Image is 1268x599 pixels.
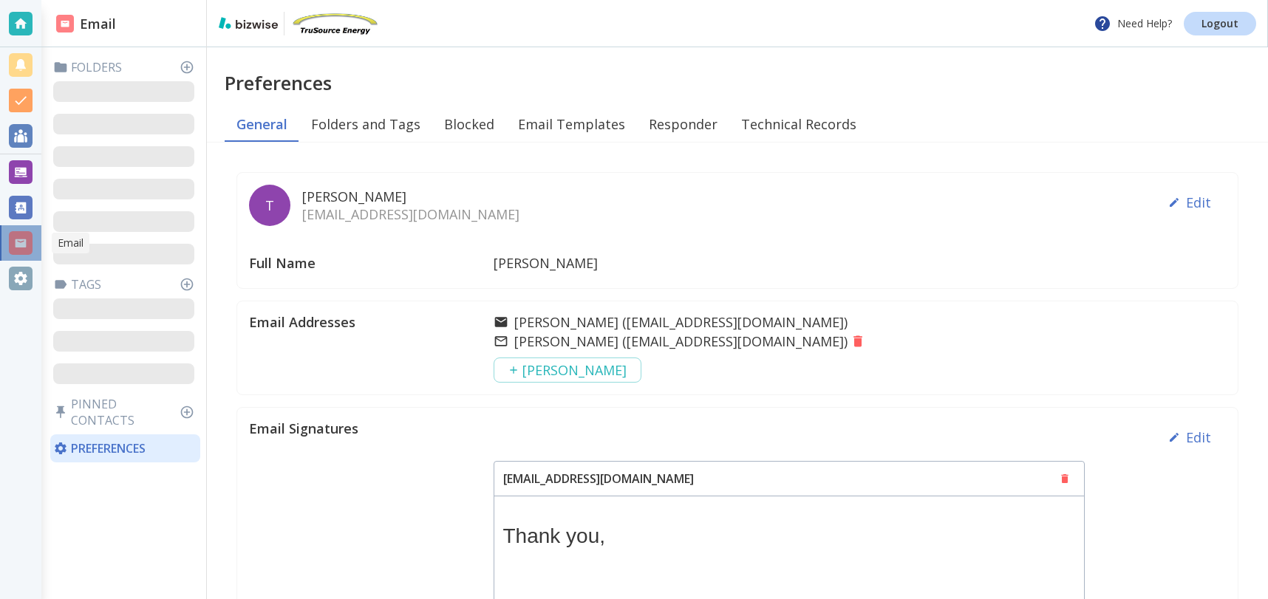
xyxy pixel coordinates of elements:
[514,332,848,350] p: [PERSON_NAME] ( [EMAIL_ADDRESS][DOMAIN_NAME] )
[249,420,494,437] p: Email Signatures
[53,59,200,75] p: Folders
[53,396,200,428] p: Pinned Contacts
[58,236,83,250] p: Email
[506,106,637,142] button: Email Templates
[56,15,74,32] img: DashboardSidebarEmail.svg
[1184,12,1256,35] a: Logout
[219,17,278,29] img: bizwise
[432,106,506,142] button: Blocked
[249,313,494,331] p: Email Addresses
[225,71,1268,95] h2: Preferences
[1186,194,1211,211] p: Edit
[225,106,299,142] button: General
[1201,18,1238,29] p: Logout
[1162,185,1217,220] button: Edit
[494,250,598,276] p: [PERSON_NAME]
[494,357,641,383] button: [PERSON_NAME]
[53,276,200,292] p: Tags
[302,205,519,223] p: [EMAIL_ADDRESS][DOMAIN_NAME]
[1094,15,1172,32] p: Need Help?
[290,12,379,35] img: TruSource Energy, Inc.
[299,106,432,142] button: Folders and Tags
[50,434,200,462] div: Preferences
[514,313,848,331] p: [PERSON_NAME] ( [EMAIL_ADDRESS][DOMAIN_NAME] )
[249,250,494,276] p: Full Name
[1162,420,1217,455] button: Edit
[302,188,519,205] p: [PERSON_NAME]
[494,462,703,496] p: [EMAIL_ADDRESS][DOMAIN_NAME]
[56,14,116,34] h2: Email
[265,196,274,214] p: T
[53,440,197,456] p: Preferences
[1186,428,1211,446] p: Edit
[729,106,868,142] button: Technical Records
[637,106,729,142] button: Responder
